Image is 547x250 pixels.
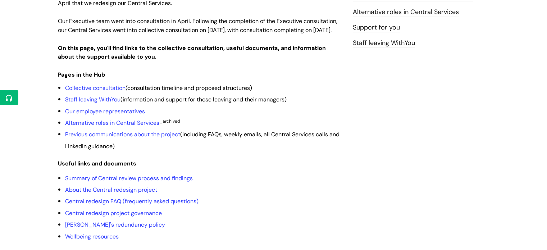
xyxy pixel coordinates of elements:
[65,174,193,182] a: Summary of Central review process and findings
[65,233,119,240] a: Wellbeing resources
[65,131,180,138] a: Previous communications about the project
[58,17,337,34] span: Our Executive team went into consultation in April. Following the completion of the Executive con...
[65,96,120,103] a: Staff leaving WithYou
[65,96,287,103] span: (information and support for those leaving and their managers)
[65,209,162,217] a: Central redesign project governance
[353,23,400,32] a: Support for you
[163,118,180,124] sup: archived
[65,119,159,127] a: Alternative roles in Central Services
[65,197,199,205] a: Central redesign FAQ (frequently asked questions)
[58,160,136,167] strong: Useful links and documents
[353,8,459,17] a: Alternative roles in Central Services
[65,186,157,194] a: About the Central redesign project
[65,84,252,92] span: (consultation timeline and proposed structures)
[65,84,126,92] a: Collective consultation
[65,221,165,228] a: [PERSON_NAME]'s redundancy policy
[65,108,145,115] a: Our employee representatives
[58,44,326,61] strong: On this page, you'll find links to the collective consultation, useful documents, and information...
[353,38,415,48] a: Staff leaving WithYou
[65,131,339,150] span: (including FAQs, weekly emails, all Central Services calls and Linkedin guidance)
[58,71,105,78] strong: Pages in the Hub
[65,119,180,127] span: -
